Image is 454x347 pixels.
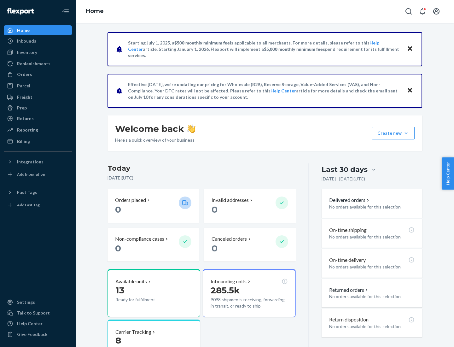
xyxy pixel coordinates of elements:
[17,172,45,177] div: Add Integration
[271,88,296,93] a: Help Center
[4,187,72,197] button: Fast Tags
[4,114,72,124] a: Returns
[4,59,72,69] a: Replenishments
[406,44,414,54] button: Close
[406,86,414,95] button: Close
[128,81,401,100] p: Effective [DATE], we're updating our pricing for Wholesale (B2B), Reserve Storage, Value-Added Se...
[115,235,164,243] p: Non-compliance cases
[322,165,368,174] div: Last 30 days
[17,321,43,327] div: Help Center
[329,204,415,210] p: No orders available for this selection
[4,103,72,113] a: Prep
[204,228,295,262] button: Canceled orders 0
[329,264,415,270] p: No orders available for this selection
[329,316,369,323] p: Return disposition
[115,328,151,336] p: Carrier Tracking
[17,138,30,144] div: Billing
[4,169,72,179] a: Add Integration
[115,197,146,204] p: Orders placed
[4,125,72,135] a: Reporting
[115,297,174,303] p: Ready for fulfillment
[17,159,44,165] div: Integrations
[17,71,32,78] div: Orders
[442,157,454,190] button: Help Center
[81,2,109,21] ol: breadcrumbs
[17,310,50,316] div: Talk to Support
[212,197,249,204] p: Invalid addresses
[212,204,218,215] span: 0
[430,5,443,18] button: Open account menu
[322,176,365,182] p: [DATE] - [DATE] ( UTC )
[86,8,104,15] a: Home
[4,200,72,210] a: Add Fast Tag
[4,157,72,167] button: Integrations
[17,27,30,33] div: Home
[203,269,295,317] button: Inbounding units285.5k9098 shipments receiving, forwarding, in transit, or ready to ship
[329,197,370,204] button: Delivered orders
[108,163,296,173] h3: Today
[108,228,199,262] button: Non-compliance cases 0
[17,189,37,196] div: Fast Tags
[4,136,72,146] a: Billing
[204,189,295,223] button: Invalid addresses 0
[329,256,366,264] p: On-time delivery
[17,83,30,89] div: Parcel
[4,47,72,57] a: Inventory
[211,297,288,309] p: 9098 shipments receiving, forwarding, in transit, or ready to ship
[329,286,369,294] button: Returned orders
[108,269,200,317] button: Available units13Ready for fulfillment
[187,124,195,133] img: hand-wave emoji
[402,5,415,18] button: Open Search Box
[372,127,415,139] button: Create new
[17,38,36,44] div: Inbounds
[174,40,230,45] span: $500 monthly minimum fee
[115,123,195,134] h1: Welcome back
[212,235,247,243] p: Canceled orders
[4,297,72,307] a: Settings
[108,175,296,181] p: [DATE] ( UTC )
[115,285,124,296] span: 13
[4,69,72,79] a: Orders
[4,25,72,35] a: Home
[17,61,50,67] div: Replenishments
[115,335,121,346] span: 8
[212,243,218,254] span: 0
[4,81,72,91] a: Parcel
[329,293,415,300] p: No orders available for this selection
[4,319,72,329] a: Help Center
[329,234,415,240] p: No orders available for this selection
[17,202,40,208] div: Add Fast Tag
[416,5,429,18] button: Open notifications
[59,5,72,18] button: Close Navigation
[17,127,38,133] div: Reporting
[4,329,72,339] button: Give Feedback
[211,278,247,285] p: Inbounding units
[17,115,34,122] div: Returns
[17,94,32,100] div: Freight
[7,8,34,15] img: Flexport logo
[115,137,195,143] p: Here’s a quick overview of your business
[115,204,121,215] span: 0
[17,331,48,338] div: Give Feedback
[264,46,323,52] span: $5,000 monthly minimum fee
[17,49,37,56] div: Inventory
[4,308,72,318] a: Talk to Support
[128,40,401,59] p: Starting July 1, 2025, a is applicable to all merchants. For more details, please refer to this a...
[4,92,72,102] a: Freight
[115,278,147,285] p: Available units
[329,323,415,330] p: No orders available for this selection
[329,226,367,234] p: On-time shipping
[211,285,240,296] span: 285.5k
[108,189,199,223] button: Orders placed 0
[115,243,121,254] span: 0
[17,299,35,305] div: Settings
[4,36,72,46] a: Inbounds
[17,105,27,111] div: Prep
